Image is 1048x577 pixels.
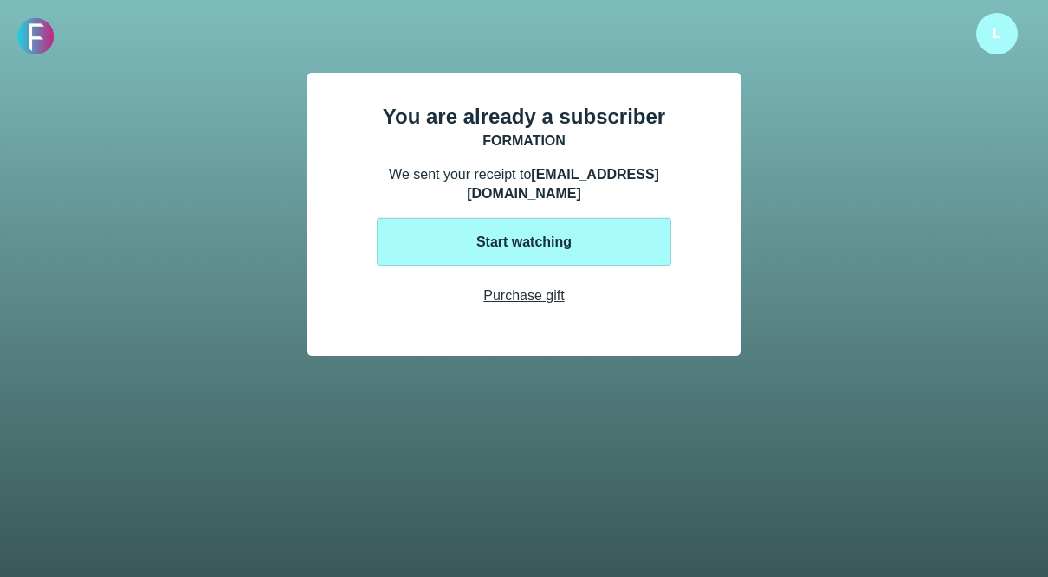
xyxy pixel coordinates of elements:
div: Start watching [463,233,585,252]
span: Purchase gift [483,288,564,303]
img: 98c9f6408129323d04a70e8f8f5dcd72.png [976,13,1018,54]
b: [EMAIL_ADDRESS][DOMAIN_NAME] [467,167,659,201]
div: FORMATION [377,131,671,151]
span: We sent your receipt to [389,167,659,201]
div: You are already a subscriber [377,107,671,126]
div: L [963,13,1031,60]
img: FORMATION [17,18,143,54]
button: Start watching [377,218,671,266]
